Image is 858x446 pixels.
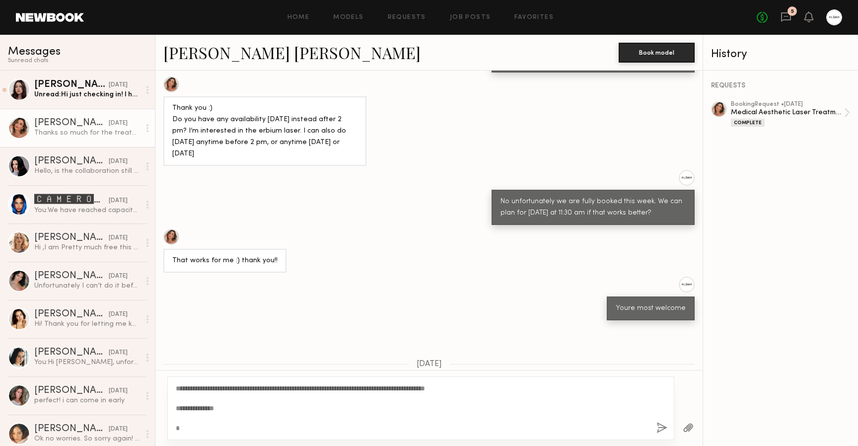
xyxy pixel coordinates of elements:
div: Unfortunately I can’t do it before traveling but will be available later next week for a treatmen... [34,281,140,291]
div: Thank you :) Do you have any availability [DATE] instead after 2 pm? I’m interested in the erbium... [172,103,357,160]
a: Models [333,14,363,21]
div: [PERSON_NAME] [34,80,109,90]
a: Requests [388,14,426,21]
div: History [711,49,850,60]
div: Ok no worries. So sorry again! Please let me know of future dates [34,434,140,444]
div: [DATE] [109,310,128,319]
div: [PERSON_NAME] [34,233,109,243]
div: Youre most welcome [616,303,686,314]
div: [DATE] [109,80,128,90]
div: booking Request • [DATE] [731,101,844,108]
div: [PERSON_NAME] [34,424,109,434]
a: Favorites [514,14,554,21]
a: 5 [781,11,791,24]
div: No unfortunately we are fully booked this week. We can plan for [DATE] at 11:30 am if that works ... [500,196,686,219]
div: [DATE] [109,272,128,281]
div: Hello, is the collaboration still open, [34,166,140,176]
div: Complete [731,119,765,127]
div: [PERSON_NAME] [34,386,109,396]
div: Unread: Hi just checking in! I had talked to someone prior to the appointment on the phone about ... [34,90,140,99]
div: 5 [791,9,794,14]
div: [DATE] [109,233,128,243]
div: [PERSON_NAME] [PERSON_NAME] [34,118,109,128]
span: [DATE] [417,360,442,369]
div: [DATE] [109,348,128,358]
button: Book model [619,43,695,63]
div: Hi! Thank you for letting me know. I completely understand, and I apologize again for the inconve... [34,319,140,329]
span: Messages [8,46,61,58]
div: [PERSON_NAME] [34,156,109,166]
a: Job Posts [450,14,491,21]
div: [PERSON_NAME] [34,348,109,358]
div: [DATE] [109,157,128,166]
div: [PERSON_NAME] [34,309,109,319]
div: [DATE] [109,196,128,206]
a: bookingRequest •[DATE]Medical Aesthetic Laser TreatmentComplete [731,101,850,127]
div: [PERSON_NAME] [34,271,109,281]
div: 🅲🅰🅼🅴🆁🅾🅽 🆂. [34,194,109,206]
div: REQUESTS [711,82,850,89]
div: [DATE] [109,386,128,396]
div: Medical Aesthetic Laser Treatment [731,108,844,117]
div: Thanks so much for the treatment! Great meeting you and hope to work together again in the future :) [34,128,140,138]
a: Home [287,14,310,21]
div: Hi ,I am Pretty much free this week and half on next one .when would be a good time ? [34,243,140,252]
div: That works for me :) thank you!! [172,255,278,267]
div: [DATE] [109,425,128,434]
div: You: Hi [PERSON_NAME], unfortunately we wont be able to accommodate a reschedule visit at this ti... [34,358,140,367]
div: You: We have reached capacity for this offer and we have closed this job posting but we always lo... [34,206,140,215]
div: perfect! i can come in early [34,396,140,405]
a: Book model [619,48,695,56]
a: [PERSON_NAME] [PERSON_NAME] [163,42,421,63]
div: [DATE] [109,119,128,128]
